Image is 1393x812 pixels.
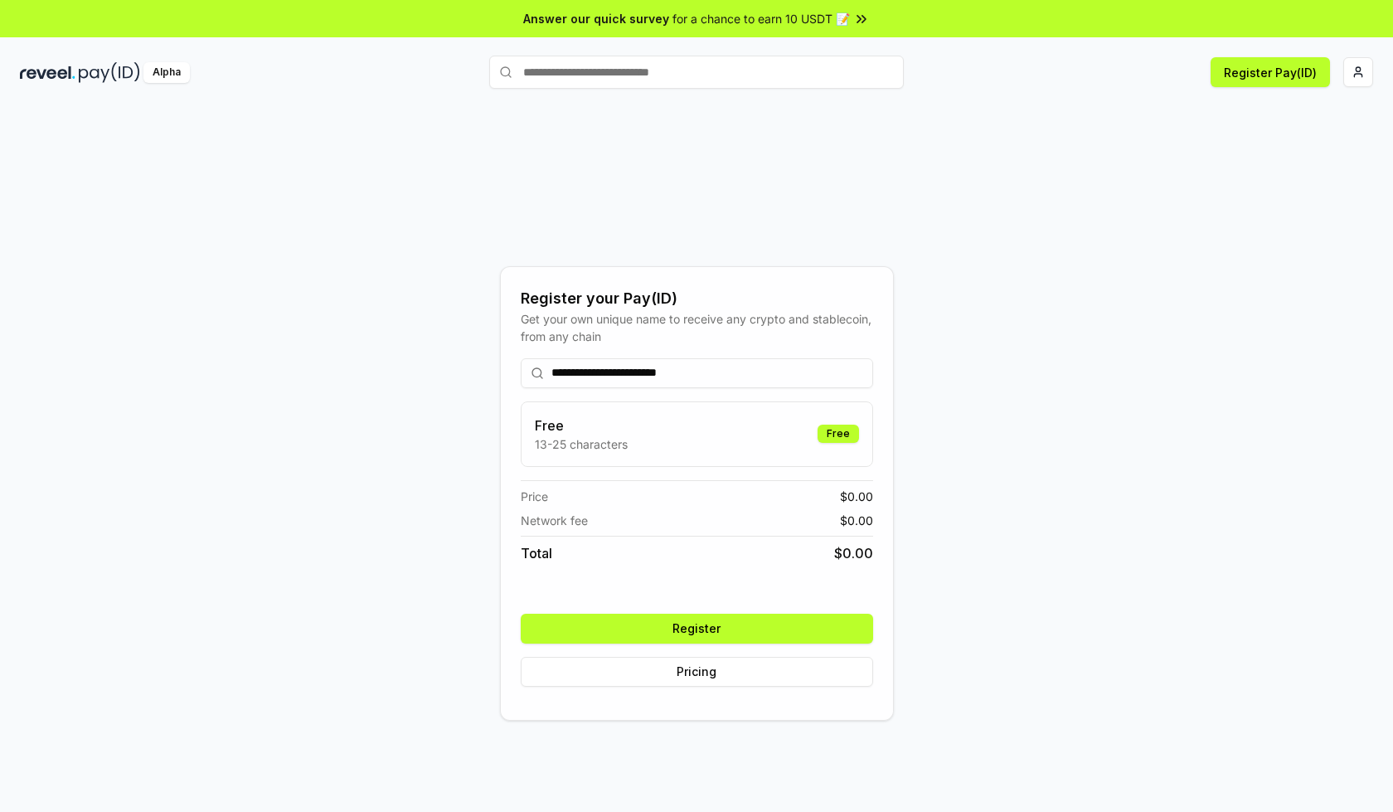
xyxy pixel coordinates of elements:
p: 13-25 characters [535,435,628,453]
span: $ 0.00 [840,512,873,529]
button: Register Pay(ID) [1211,57,1330,87]
img: reveel_dark [20,62,75,83]
div: Free [818,425,859,443]
img: pay_id [79,62,140,83]
span: for a chance to earn 10 USDT 📝 [672,10,850,27]
div: Get your own unique name to receive any crypto and stablecoin, from any chain [521,310,873,345]
button: Pricing [521,657,873,687]
span: $ 0.00 [840,488,873,505]
h3: Free [535,416,628,435]
span: Price [521,488,548,505]
div: Alpha [143,62,190,83]
button: Register [521,614,873,644]
span: Network fee [521,512,588,529]
span: Answer our quick survey [523,10,669,27]
span: $ 0.00 [834,543,873,563]
span: Total [521,543,552,563]
div: Register your Pay(ID) [521,287,873,310]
